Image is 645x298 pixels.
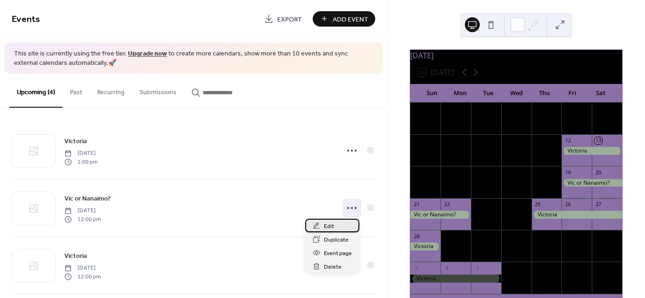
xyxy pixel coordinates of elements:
[324,222,334,231] span: Edit
[595,105,602,112] div: 6
[561,147,622,155] div: Victoria
[504,105,511,112] div: 3
[9,74,63,108] button: Upcoming (4)
[410,275,501,283] div: Victoria
[595,233,602,240] div: 4
[504,201,511,208] div: 24
[128,48,167,60] a: Upgrade now
[504,233,511,240] div: 1
[14,49,373,68] span: This site is currently using the free tier. to create more calendars, show more than 10 events an...
[418,84,446,103] div: Sun
[64,215,101,223] span: 12:00 pm
[587,84,615,103] div: Sat
[595,137,602,144] div: 13
[534,201,541,208] div: 25
[413,169,420,176] div: 14
[534,105,541,112] div: 4
[564,264,571,271] div: 10
[474,233,481,240] div: 30
[504,169,511,176] div: 17
[474,137,481,144] div: 9
[324,262,342,272] span: Delete
[64,250,87,261] a: Victoria
[90,74,132,107] button: Recurring
[443,201,450,208] div: 22
[324,249,352,258] span: Event page
[64,137,87,146] span: Victoria
[313,11,375,27] button: Add Event
[564,137,571,144] div: 12
[64,158,98,166] span: 1:00 pm
[12,10,40,28] span: Events
[530,84,558,103] div: Thu
[63,74,90,107] button: Past
[64,207,101,215] span: [DATE]
[504,137,511,144] div: 10
[413,137,420,144] div: 7
[595,169,602,176] div: 20
[564,105,571,112] div: 5
[443,264,450,271] div: 6
[413,264,420,271] div: 5
[132,74,184,107] button: Submissions
[564,201,571,208] div: 26
[474,84,502,103] div: Tue
[443,233,450,240] div: 29
[64,136,87,146] a: Victoria
[64,193,111,204] a: Vic or Nanaimo?
[410,211,471,219] div: Vic or Nanaimo?
[532,211,622,219] div: Victoria
[64,251,87,261] span: Victoria
[64,272,101,281] span: 12:00 pm
[504,264,511,271] div: 8
[534,137,541,144] div: 11
[413,201,420,208] div: 21
[502,84,530,103] div: Wed
[257,11,309,27] a: Export
[324,235,349,245] span: Duplicate
[474,105,481,112] div: 2
[410,50,622,61] div: [DATE]
[443,137,450,144] div: 8
[534,264,541,271] div: 9
[595,201,602,208] div: 27
[558,84,586,103] div: Fri
[443,105,450,112] div: 1
[64,149,98,158] span: [DATE]
[446,84,474,103] div: Mon
[474,201,481,208] div: 23
[64,194,111,204] span: Vic or Nanaimo?
[413,105,420,112] div: 31
[595,264,602,271] div: 11
[277,14,302,24] span: Export
[413,233,420,240] div: 28
[534,169,541,176] div: 18
[443,169,450,176] div: 15
[564,169,571,176] div: 19
[333,14,368,24] span: Add Event
[64,264,101,272] span: [DATE]
[564,233,571,240] div: 3
[534,233,541,240] div: 2
[561,179,622,187] div: Vic or Nanaimo?
[474,264,481,271] div: 7
[410,243,441,250] div: Victoria
[474,169,481,176] div: 16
